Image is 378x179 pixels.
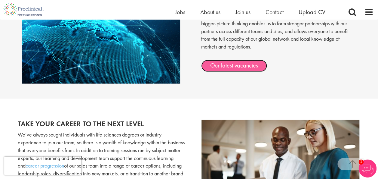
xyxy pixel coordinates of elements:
[201,4,356,56] p: As partners, we actively relocate our staff abroad and encourage a culture of collaboration betwe...
[266,8,284,16] a: Contact
[358,159,376,177] img: Chatbot
[299,8,325,16] a: Upload CV
[4,157,81,175] iframe: reCAPTCHA
[201,60,267,72] a: Our latest vacancies
[175,8,185,16] a: Jobs
[200,8,220,16] a: About us
[18,120,185,127] h2: Take your career to the next level
[235,8,250,16] a: Join us
[358,159,364,165] span: 1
